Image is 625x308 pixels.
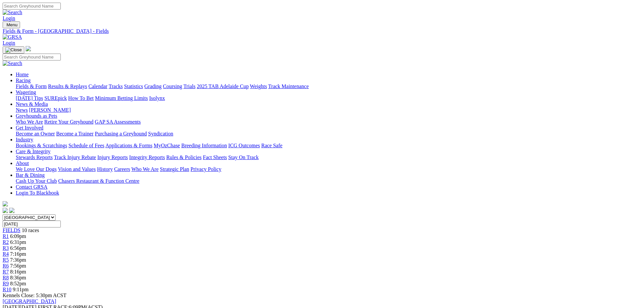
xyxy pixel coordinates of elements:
a: Industry [16,137,33,142]
a: Syndication [148,131,173,136]
img: Search [3,60,22,66]
span: 7:16pm [10,251,26,257]
a: Coursing [163,83,182,89]
a: Login To Blackbook [16,190,59,196]
img: logo-grsa-white.png [3,201,8,206]
a: Chasers Restaurant & Function Centre [58,178,139,184]
span: 8:16pm [10,269,26,274]
a: Vision and Values [58,166,96,172]
a: Weights [250,83,267,89]
a: Cash Up Your Club [16,178,57,184]
input: Select date [3,221,61,227]
a: R3 [3,245,9,251]
div: Industry [16,143,622,149]
a: Integrity Reports [129,154,165,160]
a: Tracks [109,83,123,89]
a: News [16,107,28,113]
div: Get Involved [16,131,622,137]
span: R7 [3,269,9,274]
a: [DATE] Tips [16,95,43,101]
a: R4 [3,251,9,257]
a: Privacy Policy [190,166,221,172]
a: R5 [3,257,9,263]
a: Track Maintenance [268,83,309,89]
span: R6 [3,263,9,269]
a: History [97,166,113,172]
a: GAP SA Assessments [95,119,141,125]
a: R2 [3,239,9,245]
a: Login [3,40,15,46]
a: Statistics [124,83,143,89]
a: Retire Your Greyhound [44,119,94,125]
img: logo-grsa-white.png [26,46,31,51]
a: R1 [3,233,9,239]
a: About [16,160,29,166]
span: 7:36pm [10,257,26,263]
a: Race Safe [261,143,282,148]
a: Bookings & Scratchings [16,143,67,148]
a: Fields & Form - [GEOGRAPHIC_DATA] - Fields [3,28,622,34]
a: Grading [145,83,162,89]
a: Get Involved [16,125,43,130]
a: Greyhounds as Pets [16,113,57,119]
a: Fact Sheets [203,154,227,160]
span: R10 [3,287,11,292]
span: 6:31pm [10,239,26,245]
a: Home [16,72,29,77]
img: Close [5,47,22,53]
span: 7:56pm [10,263,26,269]
a: Results & Replays [48,83,87,89]
a: Breeding Information [181,143,227,148]
a: Careers [114,166,130,172]
div: News & Media [16,107,622,113]
span: Kennels Close: 5:30pm ACST [3,293,66,298]
a: Fields & Form [16,83,47,89]
a: ICG Outcomes [228,143,260,148]
a: Purchasing a Greyhound [95,131,147,136]
a: Who We Are [131,166,159,172]
a: Wagering [16,89,36,95]
a: Login [3,15,15,21]
span: 10 races [22,227,39,233]
a: Rules & Policies [166,154,202,160]
a: Trials [183,83,195,89]
div: Greyhounds as Pets [16,119,622,125]
a: FIELDS [3,227,20,233]
a: Applications & Forms [105,143,152,148]
a: 2025 TAB Adelaide Cup [197,83,249,89]
a: How To Bet [68,95,94,101]
a: [PERSON_NAME] [29,107,71,113]
a: Strategic Plan [160,166,189,172]
img: Search [3,10,22,15]
span: 6:56pm [10,245,26,251]
a: News & Media [16,101,48,107]
button: Toggle navigation [3,21,20,28]
a: Racing [16,78,31,83]
a: MyOzChase [154,143,180,148]
a: Contact GRSA [16,184,47,190]
a: We Love Our Dogs [16,166,56,172]
a: R8 [3,275,9,280]
img: GRSA [3,34,22,40]
input: Search [3,54,61,60]
a: Bar & Dining [16,172,45,178]
button: Toggle navigation [3,46,24,54]
span: 8:36pm [10,275,26,280]
span: R9 [3,281,9,286]
span: 6:09pm [10,233,26,239]
span: 8:52pm [10,281,26,286]
a: Stewards Reports [16,154,53,160]
input: Search [3,3,61,10]
a: Become a Trainer [56,131,94,136]
a: Minimum Betting Limits [95,95,148,101]
img: twitter.svg [9,208,14,213]
span: 9:11pm [13,287,29,292]
div: About [16,166,622,172]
